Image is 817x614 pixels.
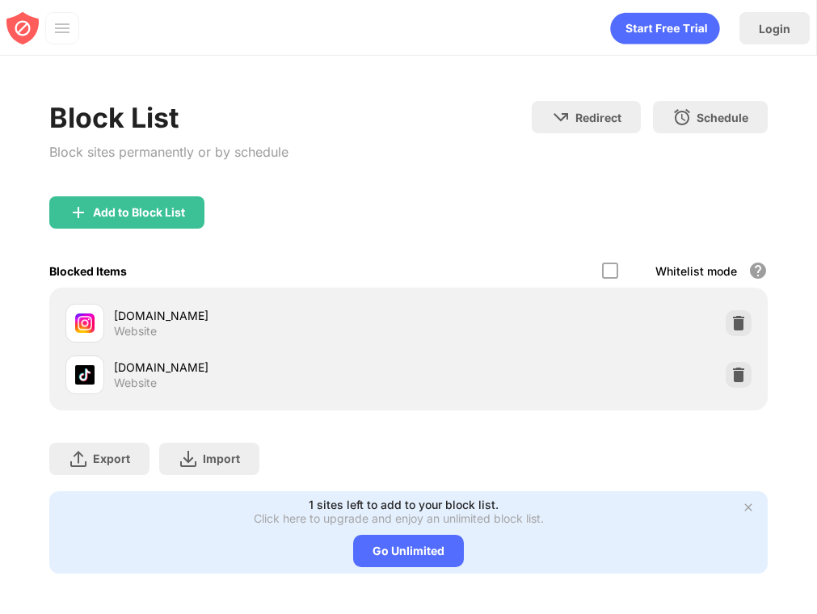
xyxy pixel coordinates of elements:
div: Schedule [697,111,748,124]
img: favicons [75,313,95,333]
img: favicons [75,365,95,385]
div: Login [759,22,790,36]
img: x-button.svg [742,501,755,514]
div: Whitelist mode [655,264,737,278]
div: Blocked Items [49,264,127,278]
div: Go Unlimited [353,535,464,567]
div: Add to Block List [93,206,185,219]
div: [DOMAIN_NAME] [114,359,409,376]
div: [DOMAIN_NAME] [114,307,409,324]
div: animation [610,12,720,44]
div: Block List [49,101,288,134]
div: Block sites permanently or by schedule [49,141,288,164]
div: Redirect [575,111,621,124]
div: 1 sites left to add to your block list. [309,498,499,511]
div: Website [114,324,157,339]
div: Click here to upgrade and enjoy an unlimited block list. [254,511,544,525]
div: Import [203,452,240,465]
img: blocksite-icon-red.svg [6,12,39,44]
div: Export [93,452,130,465]
div: Website [114,376,157,390]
